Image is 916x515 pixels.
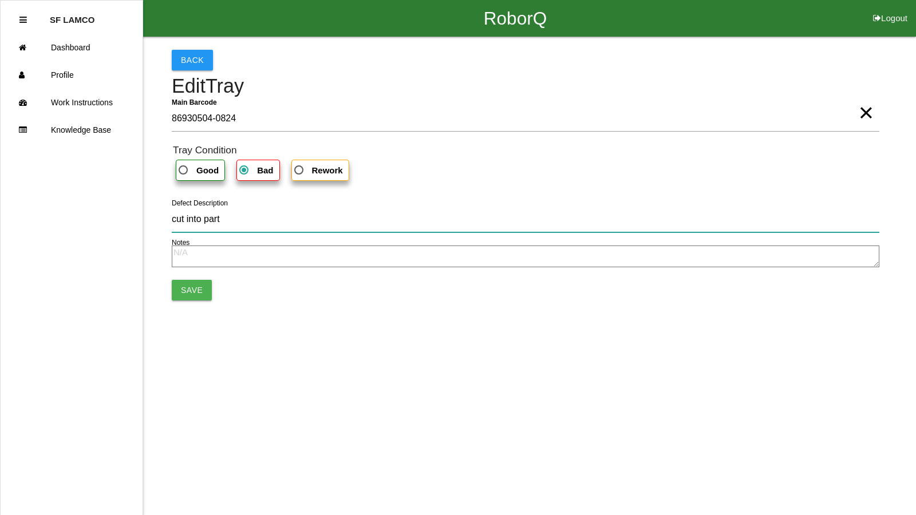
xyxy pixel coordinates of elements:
b: Main Barcode [172,98,217,106]
button: Save [172,280,212,300]
h6: Tray Condition [173,145,879,156]
a: Dashboard [1,34,143,61]
button: Back [172,50,213,70]
label: Notes [172,237,189,248]
p: SF LAMCO [50,6,94,25]
a: Profile [1,61,143,89]
input: N/A [172,206,879,232]
h4: Edit Tray [172,76,879,97]
b: Good [196,165,219,175]
a: Knowledge Base [1,116,143,144]
label: Defect Description [172,198,228,208]
span: Clear Input [859,90,874,113]
input: Required [172,105,879,132]
b: Rework [312,165,343,175]
a: Work Instructions [1,89,143,116]
b: Bad [257,165,273,175]
div: Close [19,6,27,34]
